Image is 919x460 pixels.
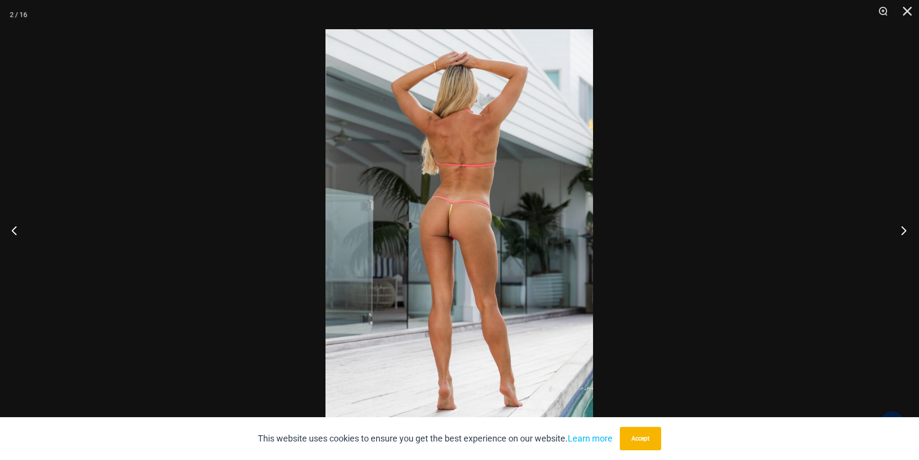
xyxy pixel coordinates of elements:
[325,29,593,431] img: Bubble Mesh Highlight Pink 819 One Piece 03
[883,206,919,255] button: Next
[568,433,613,443] a: Learn more
[258,431,613,446] p: This website uses cookies to ensure you get the best experience on our website.
[620,427,661,450] button: Accept
[10,7,27,22] div: 2 / 16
